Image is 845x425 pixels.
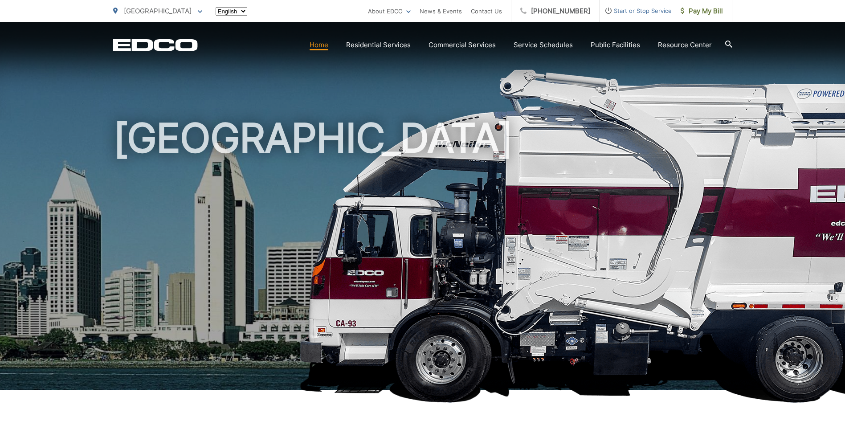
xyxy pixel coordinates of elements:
[216,7,247,16] select: Select a language
[681,6,723,16] span: Pay My Bill
[471,6,502,16] a: Contact Us
[429,40,496,50] a: Commercial Services
[420,6,462,16] a: News & Events
[514,40,573,50] a: Service Schedules
[658,40,712,50] a: Resource Center
[346,40,411,50] a: Residential Services
[591,40,640,50] a: Public Facilities
[113,116,732,398] h1: [GEOGRAPHIC_DATA]
[310,40,328,50] a: Home
[124,7,192,15] span: [GEOGRAPHIC_DATA]
[113,39,198,51] a: EDCD logo. Return to the homepage.
[368,6,411,16] a: About EDCO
